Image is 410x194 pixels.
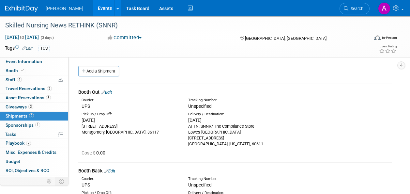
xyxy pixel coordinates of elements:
a: Asset Reservations8 [0,93,68,102]
span: Unspecified [188,182,212,187]
span: 1 [35,122,40,127]
span: Giveaways [6,104,33,109]
a: Tasks [0,130,68,139]
span: Potential Scheduling Conflict -- at least one attendee is tagged in another overlapping event. [58,77,63,83]
button: Committed [105,34,144,41]
div: Tracking Number: [188,176,312,182]
a: Edit [104,169,115,173]
span: Budget [6,159,20,164]
span: 0.00 [82,150,108,155]
a: Add a Shipment [78,66,119,76]
div: Booth Out [78,89,392,96]
a: Shipments2 [0,112,68,121]
a: Event Information [0,57,68,66]
span: (3 days) [40,36,54,40]
span: [GEOGRAPHIC_DATA], [GEOGRAPHIC_DATA] [245,36,326,41]
span: Tasks [5,132,16,137]
td: Personalize Event Tab Strip [44,177,55,186]
span: Playbook [6,140,31,146]
div: Pick-up / Drop-Off: [82,112,178,117]
span: Event Information [6,59,42,64]
i: Booth reservation complete [21,69,24,72]
div: Courier: [82,98,178,103]
a: Giveaways3 [0,103,68,111]
div: ATTN: SNNR/ The Compliance Store Lowes [GEOGRAPHIC_DATA] [STREET_ADDRESS] [GEOGRAPHIC_DATA], [US_... [188,123,285,147]
div: UPS [82,182,178,188]
a: Playbook2 [0,139,68,148]
img: Amber Vincent [378,2,390,15]
td: Tags [5,45,33,52]
span: Shipments [6,113,34,119]
span: Search [348,6,363,11]
span: ROI, Objectives & ROO [6,168,49,173]
span: 3 [28,104,33,109]
div: Skilled Nursing News RETHINK (SNNR) [3,20,363,31]
div: Event Rating [379,45,397,48]
img: ExhibitDay [5,6,38,12]
a: ROI, Objectives & ROO [0,166,68,175]
span: 4 [17,77,22,82]
span: Misc. Expenses & Credits [6,150,56,155]
a: Misc. Expenses & Credits [0,148,68,157]
img: Format-Inperson.png [374,35,381,40]
div: Delivery / Destination: [188,112,285,117]
span: 2 [47,86,52,91]
span: [DATE] [DATE] [5,34,39,40]
div: Event Format [340,34,397,44]
a: Staff4 [0,75,68,84]
span: Attachments [6,177,38,182]
div: Booth Back [78,168,392,174]
a: Budget [0,157,68,166]
div: Courier: [82,176,178,182]
span: 2 [29,113,34,118]
span: 2 [26,141,31,146]
div: TCS [38,45,50,52]
a: Edit [101,90,112,95]
span: Unspecified [188,104,212,109]
div: [DATE] [82,117,178,123]
a: Search [340,3,370,14]
a: Attachments5 [0,175,68,184]
td: Toggle Event Tabs [55,177,68,186]
span: to [19,35,25,40]
div: [STREET_ADDRESS] Montgomery, [GEOGRAPHIC_DATA]. 36117 [82,123,178,135]
span: Travel Reservations [6,86,52,91]
span: Sponsorships [6,122,40,128]
div: Tracking Number: [188,98,312,103]
div: UPS [82,103,178,109]
span: [PERSON_NAME] [46,6,83,11]
span: Cost: $ [82,150,96,155]
div: [DATE] [188,117,285,123]
div: In-Person [382,35,397,40]
span: Booth [6,68,25,73]
a: Travel Reservations2 [0,84,68,93]
a: Sponsorships1 [0,121,68,130]
span: Asset Reservations [6,95,51,100]
a: Booth [0,66,68,75]
span: 8 [46,95,51,100]
span: Staff [6,77,22,82]
span: 5 [33,177,38,182]
a: Edit [22,46,33,51]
